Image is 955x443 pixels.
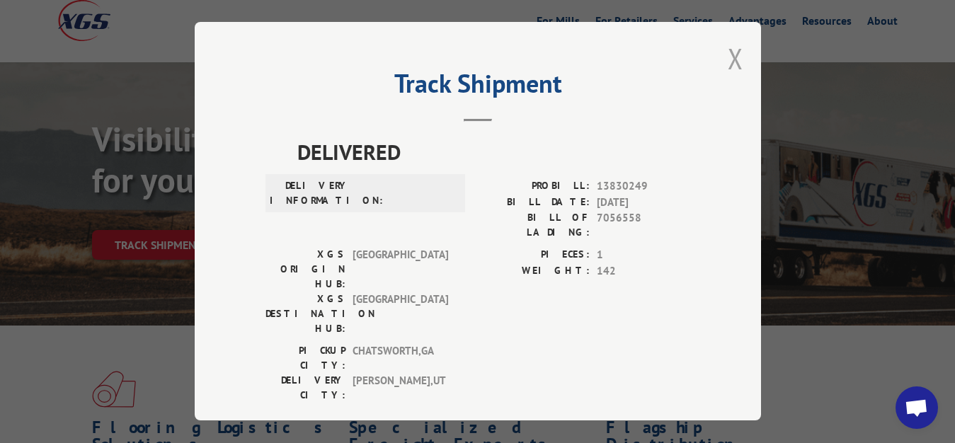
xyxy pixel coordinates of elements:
span: 142 [597,263,690,280]
span: 13830249 [597,178,690,195]
label: PROBILL: [478,178,590,195]
span: [GEOGRAPHIC_DATA] [353,247,448,292]
label: DELIVERY CITY: [265,373,345,403]
span: 1 [597,247,690,263]
span: 7056558 [597,210,690,240]
label: XGS ORIGIN HUB: [265,247,345,292]
label: WEIGHT: [478,263,590,280]
label: PICKUP CITY: [265,343,345,373]
label: BILL DATE: [478,195,590,211]
div: Open chat [896,386,938,429]
span: CHATSWORTH , GA [353,343,448,373]
label: PIECES: [478,247,590,263]
span: DELIVERED [297,136,690,168]
label: BILL OF LADING: [478,210,590,240]
h2: Track Shipment [265,74,690,100]
label: DELIVERY INFORMATION: [270,178,350,208]
label: XGS DESTINATION HUB: [265,292,345,336]
span: [PERSON_NAME] , UT [353,373,448,403]
button: Close modal [728,40,743,77]
span: [GEOGRAPHIC_DATA] [353,292,448,336]
span: [DATE] [597,195,690,211]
